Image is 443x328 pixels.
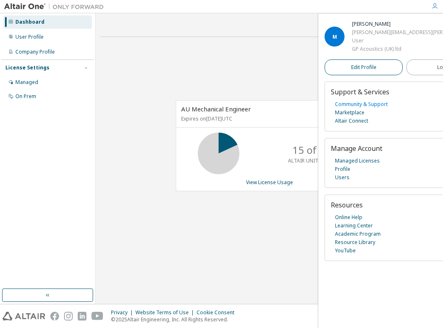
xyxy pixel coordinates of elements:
[335,165,350,173] a: Profile
[181,115,355,122] p: Expires on [DATE] UTC
[15,49,55,55] div: Company Profile
[331,144,382,153] span: Manage Account
[331,200,363,210] span: Resources
[246,179,293,186] a: View License Usage
[288,157,335,164] p: ALTAIR UNITS USED
[197,309,239,316] div: Cookie Consent
[91,312,103,321] img: youtube.svg
[15,79,38,86] div: Managed
[15,34,44,40] div: User Profile
[5,64,49,71] div: License Settings
[15,19,44,25] div: Dashboard
[335,117,368,125] a: Altair Connect
[335,100,388,109] a: Community & Support
[335,222,373,230] a: Learning Center
[335,213,362,222] a: Online Help
[293,143,331,157] p: 15 of 80
[181,105,251,113] span: AU Mechanical Engineer
[351,64,377,71] span: Edit Profile
[332,33,337,40] span: M
[2,312,45,321] img: altair_logo.svg
[64,312,73,321] img: instagram.svg
[325,59,403,75] a: Edit Profile
[78,312,86,321] img: linkedin.svg
[15,93,36,100] div: On Prem
[335,247,356,255] a: YouTube
[111,316,239,323] p: © 2025 Altair Engineering, Inc. All Rights Reserved.
[331,87,389,96] span: Support & Services
[335,230,381,238] a: Academic Program
[335,173,349,182] a: Users
[50,312,59,321] img: facebook.svg
[135,309,197,316] div: Website Terms of Use
[111,309,135,316] div: Privacy
[335,238,375,247] a: Resource Library
[335,157,380,165] a: Managed Licenses
[4,2,108,11] img: Altair One
[335,109,364,117] a: Marketplace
